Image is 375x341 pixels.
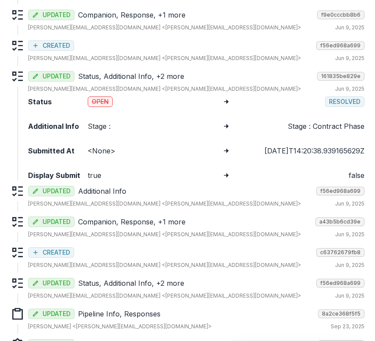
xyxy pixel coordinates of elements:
p: [PERSON_NAME][EMAIL_ADDRESS][DOMAIN_NAME] <[PERSON_NAME][EMAIL_ADDRESS][DOMAIN_NAME]> [28,231,301,238]
p: Sep 23, 2025 [331,323,364,330]
span: 8a2ce368f5f5 [318,309,364,318]
p: [PERSON_NAME][EMAIL_ADDRESS][DOMAIN_NAME] <[PERSON_NAME][EMAIL_ADDRESS][DOMAIN_NAME]> [28,54,301,62]
p: Jun 9, 2025 [335,231,364,238]
p: Jun 9, 2025 [335,24,364,32]
span: f56ed968a699 [316,279,364,288]
p: [PERSON_NAME][EMAIL_ADDRESS][DOMAIN_NAME] <[PERSON_NAME][EMAIL_ADDRESS][DOMAIN_NAME]> [28,85,301,93]
span: CREATED [43,42,70,50]
p: Stage : Contract Phase [233,121,365,131]
p: Jun 9, 2025 [335,200,364,208]
div: <None> [88,146,219,156]
p: Status, Additional Info, +2 more [78,71,314,82]
span: f56ed968a699 [316,41,364,50]
span: UPDATED [43,188,71,195]
span: UPDATED [43,310,71,318]
p: Stage : [88,121,219,131]
div: true [88,170,219,181]
span: a43b5b6cd39e [315,217,364,226]
span: UPDATED [43,11,71,19]
p: [PERSON_NAME] <[PERSON_NAME][EMAIL_ADDRESS][DOMAIN_NAME]> [28,323,212,330]
strong: Additional Info [28,121,84,131]
p: Companion, Response, +1 more [78,217,312,227]
div: [DATE]T14:20:38.939165629Z [233,146,365,156]
span: UPDATED [43,73,71,80]
p: Additional Info [78,186,313,196]
span: CREATED [43,249,70,256]
p: Jun 9, 2025 [335,292,364,300]
p: [PERSON_NAME][EMAIL_ADDRESS][DOMAIN_NAME] <[PERSON_NAME][EMAIL_ADDRESS][DOMAIN_NAME]> [28,200,301,208]
strong: Display Submit [28,170,84,181]
p: Pipeline Info, Responses [78,309,314,319]
span: UPDATED [43,218,71,226]
p: [PERSON_NAME][EMAIL_ADDRESS][DOMAIN_NAME] <[PERSON_NAME][EMAIL_ADDRESS][DOMAIN_NAME]> [28,24,301,32]
strong: Status [28,96,84,107]
strong: Submitted At [28,146,84,156]
span: UPDATED [43,280,71,287]
p: [PERSON_NAME][EMAIL_ADDRESS][DOMAIN_NAME] <[PERSON_NAME][EMAIL_ADDRESS][DOMAIN_NAME]> [28,292,301,300]
p: Jun 9, 2025 [335,54,364,62]
p: Jun 9, 2025 [335,261,364,269]
span: OPEN [88,96,113,107]
span: c63762679fb8 [316,248,364,257]
p: Companion, Response, +1 more [78,10,314,20]
span: f9e0cccbb8b6 [317,11,364,19]
p: Jun 9, 2025 [335,85,364,93]
p: [PERSON_NAME][EMAIL_ADDRESS][DOMAIN_NAME] <[PERSON_NAME][EMAIL_ADDRESS][DOMAIN_NAME]> [28,261,301,269]
span: 161835be829e [317,72,364,81]
span: f56ed968a699 [316,187,364,195]
p: Status, Additional Info, +2 more [78,278,313,288]
div: false [233,170,365,181]
span: RESOLVED [325,96,364,107]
